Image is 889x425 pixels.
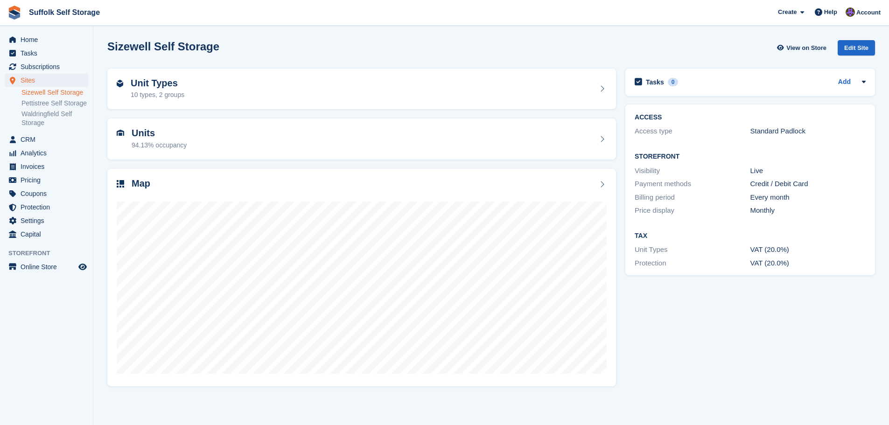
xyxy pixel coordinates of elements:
[117,80,123,87] img: unit-type-icn-2b2737a686de81e16bb02015468b77c625bbabd49415b5ef34ead5e3b44a266d.svg
[107,169,616,387] a: Map
[107,69,616,110] a: Unit Types 10 types, 2 groups
[7,6,21,20] img: stora-icon-8386f47178a22dfd0bd8f6a31ec36ba5ce8667c1dd55bd0f319d3a0aa187defe.svg
[77,261,88,272] a: Preview store
[5,214,88,227] a: menu
[856,8,881,17] span: Account
[750,126,866,137] div: Standard Padlock
[21,74,77,87] span: Sites
[750,244,866,255] div: VAT (20.0%)
[131,78,184,89] h2: Unit Types
[107,40,219,53] h2: Sizewell Self Storage
[5,160,88,173] a: menu
[117,130,124,136] img: unit-icn-7be61d7bf1b0ce9d3e12c5938cc71ed9869f7b940bace4675aadf7bd6d80202e.svg
[635,114,866,121] h2: ACCESS
[635,232,866,240] h2: Tax
[5,74,88,87] a: menu
[838,40,875,56] div: Edit Site
[21,201,77,214] span: Protection
[25,5,104,20] a: Suffolk Self Storage
[5,174,88,187] a: menu
[750,205,866,216] div: Monthly
[21,260,77,273] span: Online Store
[132,128,187,139] h2: Units
[21,228,77,241] span: Capital
[846,7,855,17] img: Emma
[750,258,866,269] div: VAT (20.0%)
[668,78,679,86] div: 0
[5,133,88,146] a: menu
[635,258,750,269] div: Protection
[786,43,826,53] span: View on Store
[21,47,77,60] span: Tasks
[131,90,184,100] div: 10 types, 2 groups
[21,133,77,146] span: CRM
[21,160,77,173] span: Invoices
[132,178,150,189] h2: Map
[838,77,851,88] a: Add
[635,205,750,216] div: Price display
[5,60,88,73] a: menu
[8,249,93,258] span: Storefront
[21,146,77,160] span: Analytics
[5,146,88,160] a: menu
[5,260,88,273] a: menu
[635,244,750,255] div: Unit Types
[107,118,616,160] a: Units 94.13% occupancy
[750,179,866,189] div: Credit / Debit Card
[635,166,750,176] div: Visibility
[5,201,88,214] a: menu
[635,179,750,189] div: Payment methods
[21,110,88,127] a: Waldringfield Self Storage
[635,153,866,160] h2: Storefront
[21,60,77,73] span: Subscriptions
[21,187,77,200] span: Coupons
[750,166,866,176] div: Live
[750,192,866,203] div: Every month
[21,214,77,227] span: Settings
[5,33,88,46] a: menu
[5,47,88,60] a: menu
[5,187,88,200] a: menu
[21,88,88,97] a: Sizewell Self Storage
[132,140,187,150] div: 94.13% occupancy
[117,180,124,188] img: map-icn-33ee37083ee616e46c38cad1a60f524a97daa1e2b2c8c0bc3eb3415660979fc1.svg
[635,192,750,203] div: Billing period
[5,228,88,241] a: menu
[21,99,88,108] a: Pettistree Self Storage
[838,40,875,59] a: Edit Site
[646,78,664,86] h2: Tasks
[21,174,77,187] span: Pricing
[778,7,797,17] span: Create
[21,33,77,46] span: Home
[776,40,830,56] a: View on Store
[635,126,750,137] div: Access type
[824,7,837,17] span: Help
